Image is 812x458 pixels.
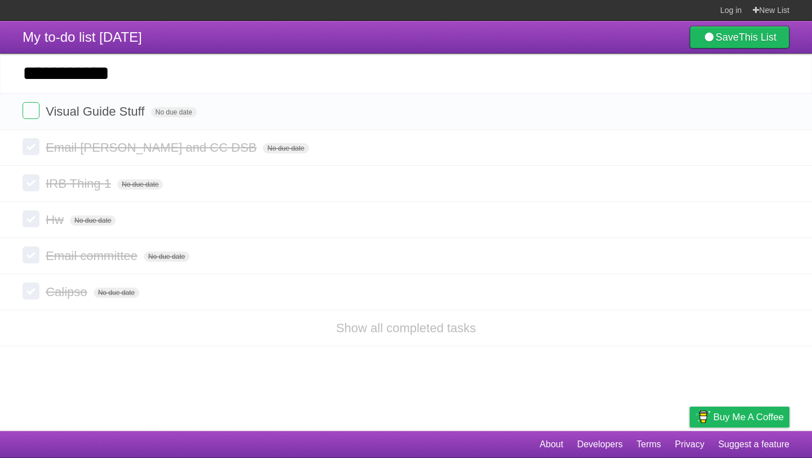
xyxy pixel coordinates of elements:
span: Buy me a coffee [713,407,784,427]
a: Suggest a feature [718,434,789,455]
span: My to-do list [DATE] [23,29,142,45]
span: No due date [263,143,308,153]
span: IRB Thing 1 [46,177,114,191]
a: About [540,434,563,455]
label: Done [23,246,39,263]
a: SaveThis List [690,26,789,49]
span: Visual Guide Stuff [46,104,147,118]
label: Done [23,174,39,191]
span: No due date [117,179,163,190]
label: Done [23,138,39,155]
span: No due date [144,252,189,262]
span: No due date [151,107,197,117]
span: No due date [94,288,139,298]
a: Developers [577,434,623,455]
label: Done [23,102,39,119]
span: Calipso [46,285,90,299]
span: Email [PERSON_NAME] and CC DSB [46,140,259,155]
b: This List [739,32,776,43]
a: Privacy [675,434,704,455]
span: Email committee [46,249,140,263]
label: Done [23,283,39,300]
a: Terms [637,434,661,455]
a: Buy me a coffee [690,407,789,428]
img: Buy me a coffee [695,407,710,426]
a: Show all completed tasks [336,321,476,335]
span: Hw [46,213,67,227]
label: Done [23,210,39,227]
span: No due date [70,215,116,226]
